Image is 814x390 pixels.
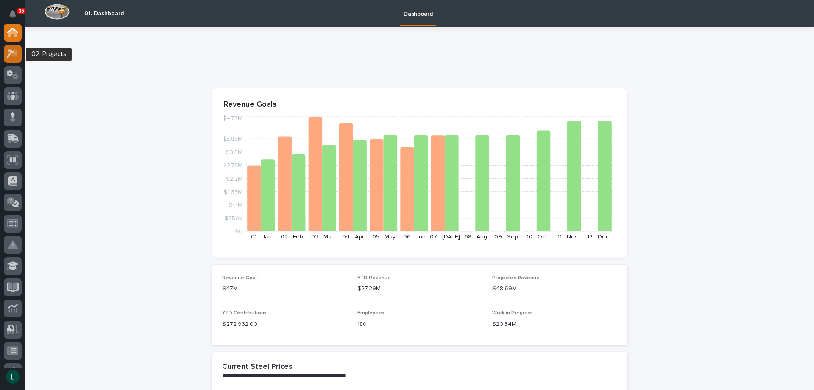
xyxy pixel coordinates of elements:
span: Employees [357,311,385,316]
h2: 01. Dashboard [84,10,124,17]
text: 01 - Jan [251,234,272,240]
tspan: $3.85M [223,136,243,142]
tspan: $1.65M [223,189,243,195]
tspan: $1.1M [229,202,243,208]
text: 09 - Sep [494,234,518,240]
button: Notifications [4,5,22,23]
p: 180 [357,320,482,329]
p: $47M [222,284,347,293]
text: 06 - Jun [403,234,426,240]
p: Revenue Goals [224,100,616,109]
tspan: $3.3M [226,149,243,155]
text: 03 - Mar [311,234,334,240]
p: $48.69M [492,284,617,293]
text: 02 - Feb [281,234,303,240]
text: 05 - May [372,234,396,240]
text: 12 - Dec [587,234,609,240]
tspan: $2.75M [223,163,243,168]
tspan: $550K [225,215,243,221]
tspan: $2.2M [226,176,243,182]
span: YTD Revenue [357,275,391,281]
span: Work in Progress [492,311,533,316]
p: $20.34M [492,320,617,329]
tspan: $0 [235,229,243,235]
text: 11 - Nov [558,234,578,240]
div: Notifications35 [11,10,22,24]
tspan: $4.77M [223,115,243,121]
span: YTD Contributions [222,311,267,316]
img: Workspace Logo [45,4,70,20]
text: 10 - Oct [527,234,547,240]
text: 08 - Aug [464,234,487,240]
span: Revenue Goal [222,275,257,281]
p: $ 272,932.00 [222,320,347,329]
p: $27.29M [357,284,482,293]
button: users-avatar [4,368,22,386]
h2: Current Steel Prices [222,362,293,372]
span: Projected Revenue [492,275,540,281]
text: 04 - Apr [342,234,364,240]
p: 35 [19,8,24,14]
text: 07 - [DATE] [430,234,460,240]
